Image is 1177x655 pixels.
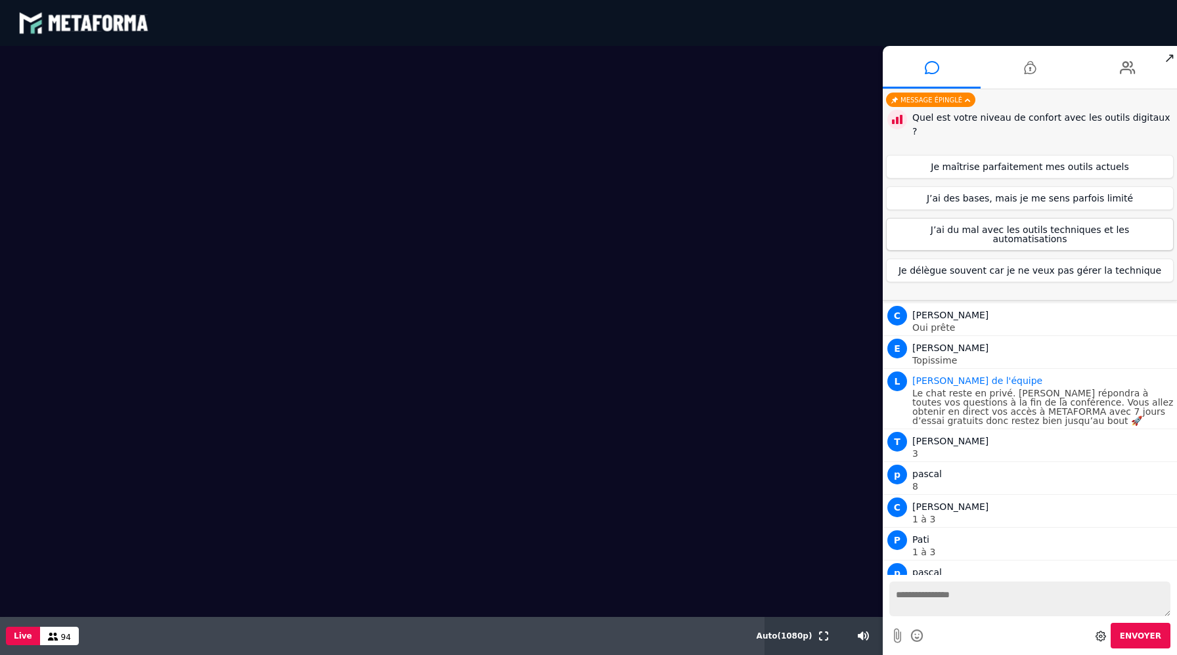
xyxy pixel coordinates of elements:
[912,515,1174,524] p: 1 à 3
[912,501,988,512] span: [PERSON_NAME]
[1111,623,1170,648] button: Envoyer
[887,432,907,452] span: T
[912,482,1174,491] p: 8
[912,323,1174,332] p: Oui prête
[887,563,907,583] span: p
[912,567,942,578] span: pascal
[887,497,907,517] span: C
[887,371,907,391] span: L
[886,259,1174,282] button: Je délègue souvent car je ne veux pas gérer la technique
[912,449,1174,458] p: 3
[1120,631,1161,641] span: Envoyer
[887,339,907,358] span: E
[61,633,71,642] span: 94
[912,356,1174,365] p: Topissime
[912,469,942,479] span: pascal
[887,530,907,550] span: P
[912,436,988,446] span: [PERSON_NAME]
[912,534,929,545] span: Pati
[6,627,40,645] button: Live
[757,631,812,641] span: Auto ( 1080 p)
[754,617,815,655] button: Auto(1080p)
[912,375,1042,386] span: Animateur
[912,547,1174,557] p: 1 à 3
[912,111,1174,138] div: Quel est votre niveau de confort avec les outils digitaux ?
[886,155,1174,179] button: Je maîtrise parfaitement mes outils actuels
[887,306,907,326] span: C
[887,465,907,484] span: p
[1162,46,1177,70] span: ↗
[886,186,1174,210] button: J’ai des bases, mais je me sens parfois limité
[912,343,988,353] span: [PERSON_NAME]
[912,389,1174,425] p: Le chat reste en privé. [PERSON_NAME] répondra à toutes vos questions à la fin de la conférence. ...
[886,93,975,107] div: Message épinglé
[912,310,988,320] span: [PERSON_NAME]
[886,218,1174,251] button: J’ai du mal avec les outils techniques et les automatisations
